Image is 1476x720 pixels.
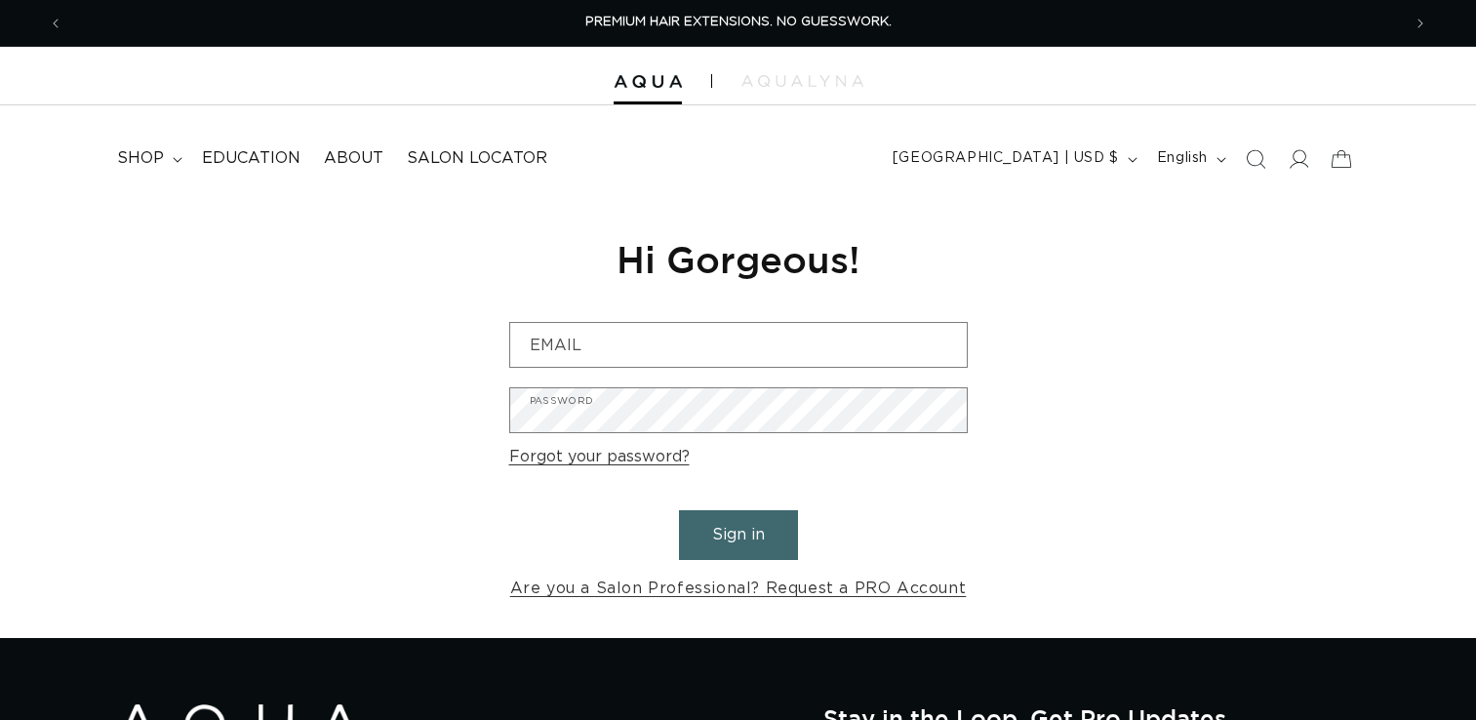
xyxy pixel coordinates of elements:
a: Education [190,137,312,180]
a: Forgot your password? [509,443,690,471]
span: Salon Locator [407,148,547,169]
span: English [1157,148,1208,169]
a: Salon Locator [395,137,559,180]
input: Email [510,323,967,367]
h1: Hi Gorgeous! [509,235,968,283]
summary: Search [1234,138,1277,180]
button: Sign in [679,510,798,560]
button: [GEOGRAPHIC_DATA] | USD $ [881,140,1145,178]
a: Are you a Salon Professional? Request a PRO Account [510,575,967,603]
button: English [1145,140,1234,178]
a: About [312,137,395,180]
span: shop [117,148,164,169]
button: Next announcement [1399,5,1442,42]
img: Aqua Hair Extensions [614,75,682,89]
button: Previous announcement [34,5,77,42]
span: Education [202,148,300,169]
summary: shop [105,137,190,180]
span: About [324,148,383,169]
span: [GEOGRAPHIC_DATA] | USD $ [893,148,1119,169]
img: aqualyna.com [741,75,863,87]
span: PREMIUM HAIR EXTENSIONS. NO GUESSWORK. [585,16,892,28]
